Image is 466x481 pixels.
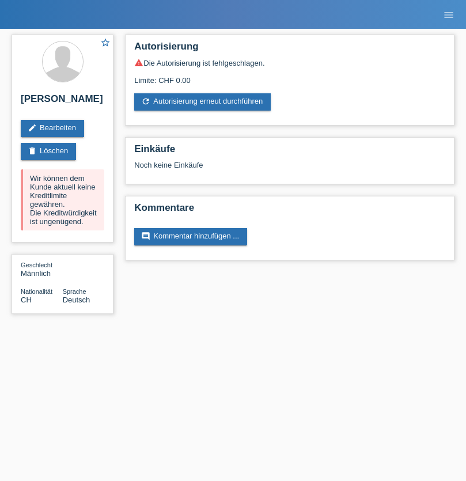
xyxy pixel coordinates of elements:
a: star_border [100,37,111,50]
a: refreshAutorisierung erneut durchführen [134,93,271,111]
span: Nationalität [21,288,52,295]
span: Deutsch [63,296,90,304]
i: menu [443,9,454,21]
div: Wir können dem Kunde aktuell keine Kreditlimite gewähren. Die Kreditwürdigkeit ist ungenügend. [21,169,104,230]
i: star_border [100,37,111,48]
div: Limite: CHF 0.00 [134,67,445,85]
span: Geschlecht [21,262,52,268]
span: Schweiz [21,296,32,304]
i: edit [28,123,37,132]
div: Männlich [21,260,63,278]
a: menu [437,11,460,18]
a: commentKommentar hinzufügen ... [134,228,247,245]
h2: Kommentare [134,202,445,219]
i: delete [28,146,37,156]
i: refresh [141,97,150,106]
div: Die Autorisierung ist fehlgeschlagen. [134,58,445,67]
h2: Einkäufe [134,143,445,161]
i: comment [141,232,150,241]
span: Sprache [63,288,86,295]
i: warning [134,58,143,67]
a: deleteLöschen [21,143,76,160]
div: Noch keine Einkäufe [134,161,445,178]
a: editBearbeiten [21,120,84,137]
h2: Autorisierung [134,41,445,58]
h2: [PERSON_NAME] [21,93,104,111]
